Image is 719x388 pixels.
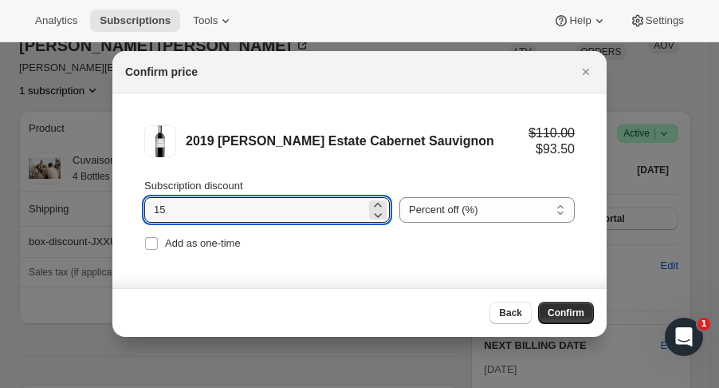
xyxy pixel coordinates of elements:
[90,10,180,32] button: Subscriptions
[538,302,594,324] button: Confirm
[569,14,591,27] span: Help
[193,14,218,27] span: Tools
[144,180,243,192] span: Subscription discount
[548,307,584,319] span: Confirm
[665,318,703,356] iframe: Intercom live chat
[489,302,532,324] button: Back
[499,307,522,319] span: Back
[183,10,243,32] button: Tools
[646,14,684,27] span: Settings
[100,14,171,27] span: Subscriptions
[544,10,616,32] button: Help
[26,10,87,32] button: Analytics
[165,237,241,249] span: Add as one-time
[575,61,597,83] button: Close
[528,125,575,141] div: $110.00
[35,14,77,27] span: Analytics
[528,141,575,157] div: $93.50
[125,64,198,80] h2: Confirm price
[620,10,693,32] button: Settings
[697,318,710,331] span: 1
[186,133,528,149] div: 2019 [PERSON_NAME] Estate Cabernet Sauvignon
